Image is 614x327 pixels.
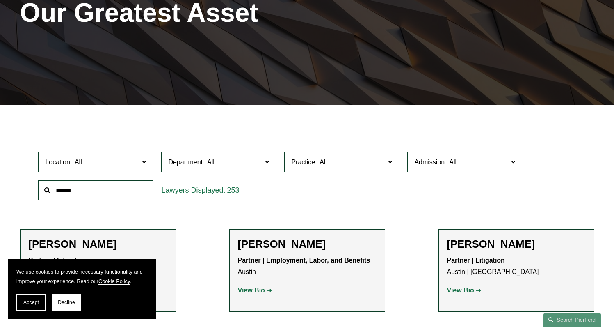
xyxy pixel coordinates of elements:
[447,287,482,294] a: View Bio
[238,287,265,294] strong: View Bio
[238,287,272,294] a: View Bio
[29,255,167,279] p: [GEOGRAPHIC_DATA]
[98,278,130,284] a: Cookie Policy
[447,287,474,294] strong: View Bio
[238,257,370,264] strong: Partner | Employment, Labor, and Benefits
[29,238,167,251] h2: [PERSON_NAME]
[168,159,203,166] span: Department
[45,159,70,166] span: Location
[52,294,81,311] button: Decline
[447,238,586,251] h2: [PERSON_NAME]
[447,257,505,264] strong: Partner | Litigation
[29,257,87,264] strong: Partner | Litigation
[58,299,75,305] span: Decline
[291,159,315,166] span: Practice
[238,238,377,251] h2: [PERSON_NAME]
[414,159,445,166] span: Admission
[16,294,46,311] button: Accept
[227,186,239,194] span: 253
[543,313,601,327] a: Search this site
[23,299,39,305] span: Accept
[16,267,148,286] p: We use cookies to provide necessary functionality and improve your experience. Read our .
[8,259,156,319] section: Cookie banner
[238,255,377,279] p: Austin
[447,255,586,279] p: Austin | [GEOGRAPHIC_DATA]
